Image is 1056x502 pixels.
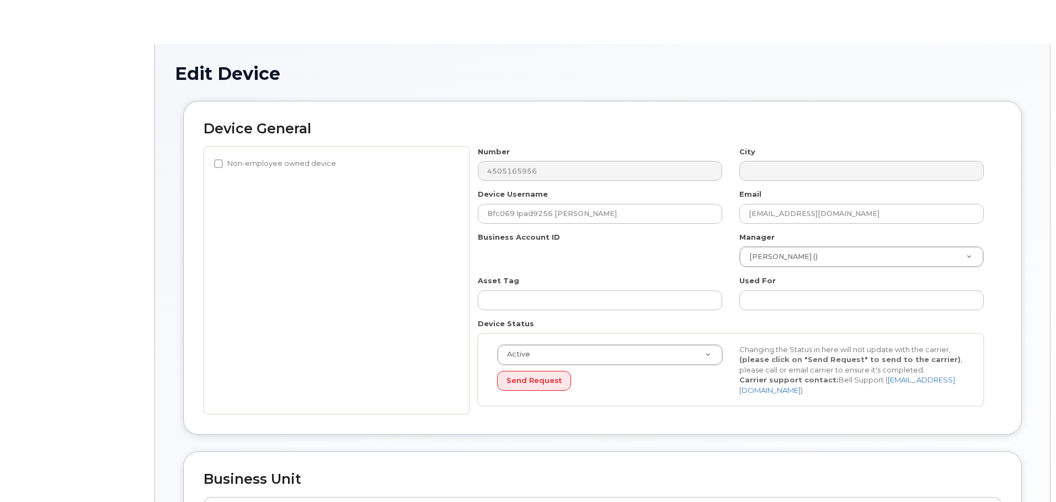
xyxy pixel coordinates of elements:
label: Number [478,147,510,157]
span: [PERSON_NAME] () [743,252,818,262]
label: Used For [739,276,776,286]
strong: Carrier support contact: [739,375,839,384]
h1: Edit Device [175,64,1030,83]
label: Device Username [478,189,548,199]
button: Send Request [497,371,571,391]
label: Manager [739,232,775,242]
label: Email [739,189,761,199]
label: Non-employee owned device [214,157,336,170]
label: Business Account ID [478,232,560,242]
input: Non-employee owned device [214,159,223,168]
h2: Business Unit [204,472,1001,487]
div: Changing the Status in here will not update with the carrier, , please call or email carrier to e... [731,344,973,396]
a: [EMAIL_ADDRESS][DOMAIN_NAME] [739,375,955,395]
strong: (please click on "Send Request" to send to the carrier) [739,355,961,364]
label: Asset Tag [478,276,519,286]
label: City [739,147,755,157]
span: Active [500,349,530,359]
h2: Device General [204,121,1001,137]
label: Device Status [478,319,534,329]
a: [PERSON_NAME] () [740,247,983,267]
a: Active [498,345,722,365]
